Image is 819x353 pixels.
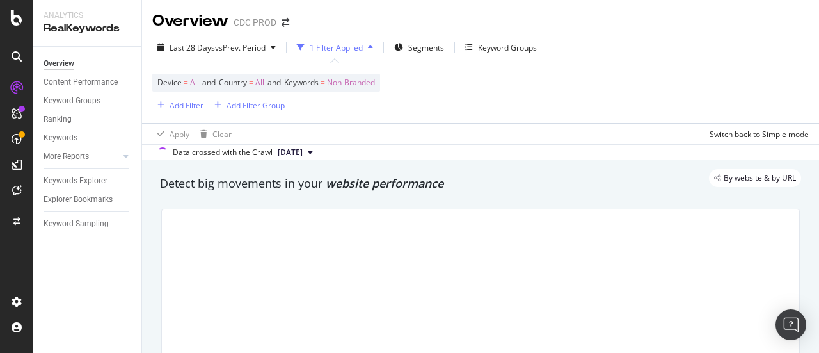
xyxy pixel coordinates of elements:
[44,131,77,145] div: Keywords
[709,169,801,187] div: legacy label
[478,42,537,53] div: Keyword Groups
[212,129,232,140] div: Clear
[44,94,132,108] a: Keyword Groups
[44,57,132,70] a: Overview
[234,16,276,29] div: CDC PROD
[44,131,132,145] a: Keywords
[215,42,266,53] span: vs Prev. Period
[389,37,449,58] button: Segments
[327,74,375,92] span: Non-Branded
[170,100,203,111] div: Add Filter
[44,217,132,231] a: Keyword Sampling
[152,10,228,32] div: Overview
[44,150,89,163] div: More Reports
[44,10,131,21] div: Analytics
[249,77,253,88] span: =
[44,217,109,231] div: Keyword Sampling
[44,174,132,188] a: Keywords Explorer
[44,76,118,89] div: Content Performance
[173,147,273,158] div: Data crossed with the Crawl
[710,129,809,140] div: Switch back to Simple mode
[219,77,247,88] span: Country
[184,77,188,88] span: =
[195,124,232,144] button: Clear
[44,193,113,206] div: Explorer Bookmarks
[44,113,132,126] a: Ranking
[170,42,215,53] span: Last 28 Days
[255,74,264,92] span: All
[44,150,120,163] a: More Reports
[282,18,289,27] div: arrow-right-arrow-left
[284,77,319,88] span: Keywords
[157,77,182,88] span: Device
[227,100,285,111] div: Add Filter Group
[209,97,285,113] button: Add Filter Group
[44,21,131,36] div: RealKeywords
[170,129,189,140] div: Apply
[704,124,809,144] button: Switch back to Simple mode
[190,74,199,92] span: All
[152,97,203,113] button: Add Filter
[724,174,796,182] span: By website & by URL
[267,77,281,88] span: and
[278,147,303,158] span: 2025 Sep. 26th
[460,37,542,58] button: Keyword Groups
[273,145,318,160] button: [DATE]
[44,113,72,126] div: Ranking
[292,37,378,58] button: 1 Filter Applied
[202,77,216,88] span: and
[775,309,806,340] div: Open Intercom Messenger
[44,76,132,89] a: Content Performance
[152,124,189,144] button: Apply
[44,57,74,70] div: Overview
[310,42,363,53] div: 1 Filter Applied
[321,77,325,88] span: =
[408,42,444,53] span: Segments
[152,37,281,58] button: Last 28 DaysvsPrev. Period
[44,94,100,108] div: Keyword Groups
[44,174,107,188] div: Keywords Explorer
[44,193,132,206] a: Explorer Bookmarks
